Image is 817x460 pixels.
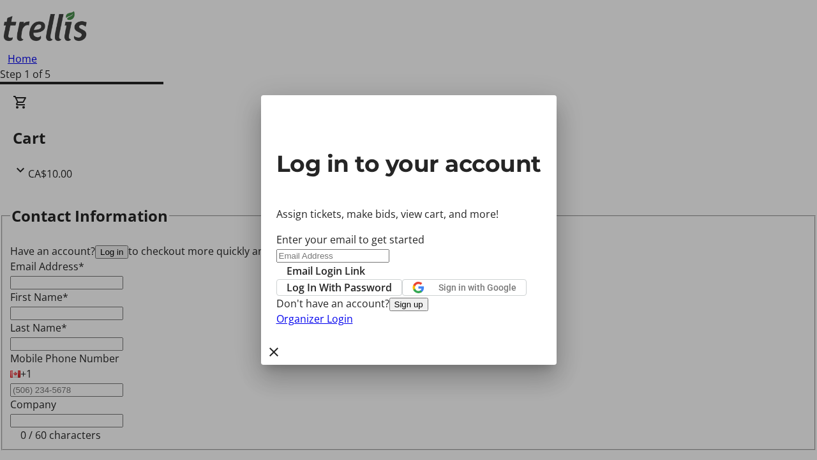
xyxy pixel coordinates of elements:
div: Don't have an account? [276,296,541,311]
a: Organizer Login [276,312,353,326]
input: Email Address [276,249,389,263]
button: Sign up [389,298,428,311]
button: Close [261,339,287,365]
p: Assign tickets, make bids, view cart, and more! [276,206,541,222]
span: Log In With Password [287,280,392,295]
button: Sign in with Google [402,279,527,296]
button: Email Login Link [276,263,375,279]
h2: Log in to your account [276,146,541,181]
span: Sign in with Google [438,282,516,293]
label: Enter your email to get started [276,233,424,247]
button: Log In With Password [276,279,402,296]
span: Email Login Link [287,263,365,279]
